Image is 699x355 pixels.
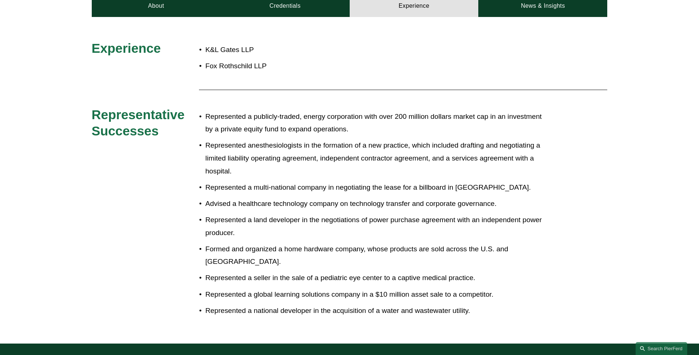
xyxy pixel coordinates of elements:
[205,139,543,177] p: Represented anesthesiologists in the formation of a new practice, which included drafting and neg...
[205,243,543,268] p: Formed and organized a home hardware company, whose products are sold across the U.S. and [GEOGRA...
[92,41,161,55] span: Experience
[205,288,543,301] p: Represented a global learning solutions company in a $10 million asset sale to a competitor.
[205,110,543,136] p: Represented a publicly-traded, energy corporation with over 200 million dollars market cap in an ...
[205,181,543,194] p: Represented a multi-national company in negotiating the lease for a billboard in [GEOGRAPHIC_DATA].
[205,214,543,239] p: Represented a land developer in the negotiations of power purchase agreement with an independent ...
[205,304,543,317] p: Represented a national developer in the acquisition of a water and wastewater utility.
[205,44,543,56] p: K&L Gates LLP
[205,60,543,73] p: Fox Rothschild LLP
[636,342,687,355] a: Search this site
[205,272,543,285] p: Represented a seller in the sale of a pediatric eye center to a captive medical practice.
[92,107,188,138] span: Representative Successes
[205,197,543,210] p: Advised a healthcare technology company on technology transfer and corporate governance.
